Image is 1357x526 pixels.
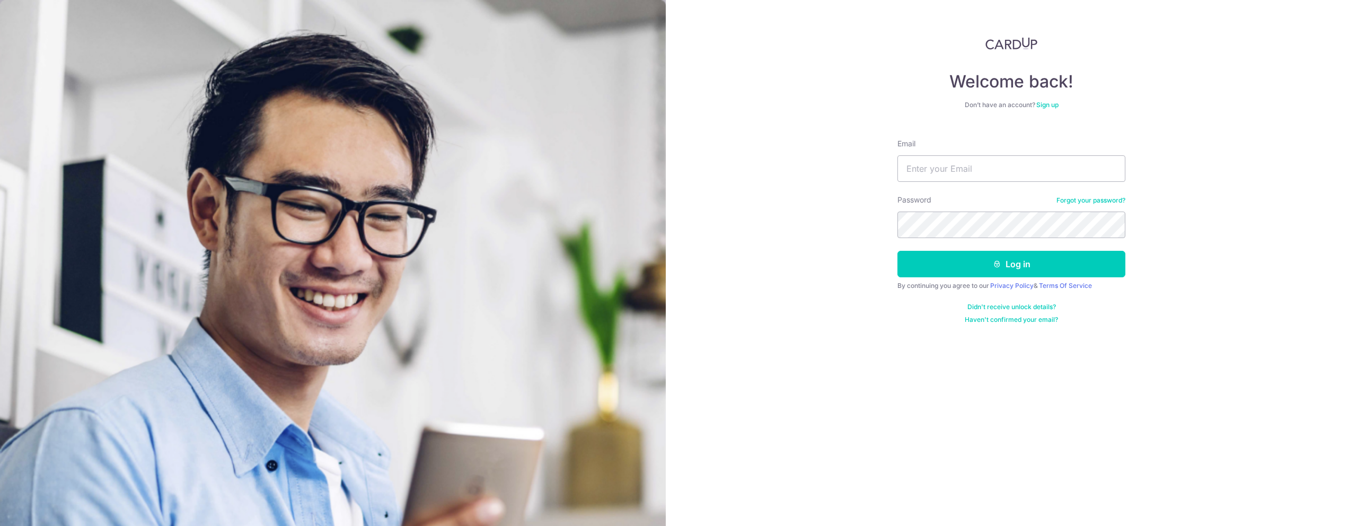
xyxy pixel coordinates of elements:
[1039,282,1092,290] a: Terms Of Service
[897,251,1125,277] button: Log in
[897,101,1125,109] div: Don’t have an account?
[985,37,1037,50] img: CardUp Logo
[1056,196,1125,205] a: Forgot your password?
[965,315,1058,324] a: Haven't confirmed your email?
[897,282,1125,290] div: By continuing you agree to our &
[897,195,931,205] label: Password
[897,71,1125,92] h4: Welcome back!
[897,155,1125,182] input: Enter your Email
[1036,101,1059,109] a: Sign up
[967,303,1056,311] a: Didn't receive unlock details?
[897,138,915,149] label: Email
[990,282,1034,290] a: Privacy Policy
